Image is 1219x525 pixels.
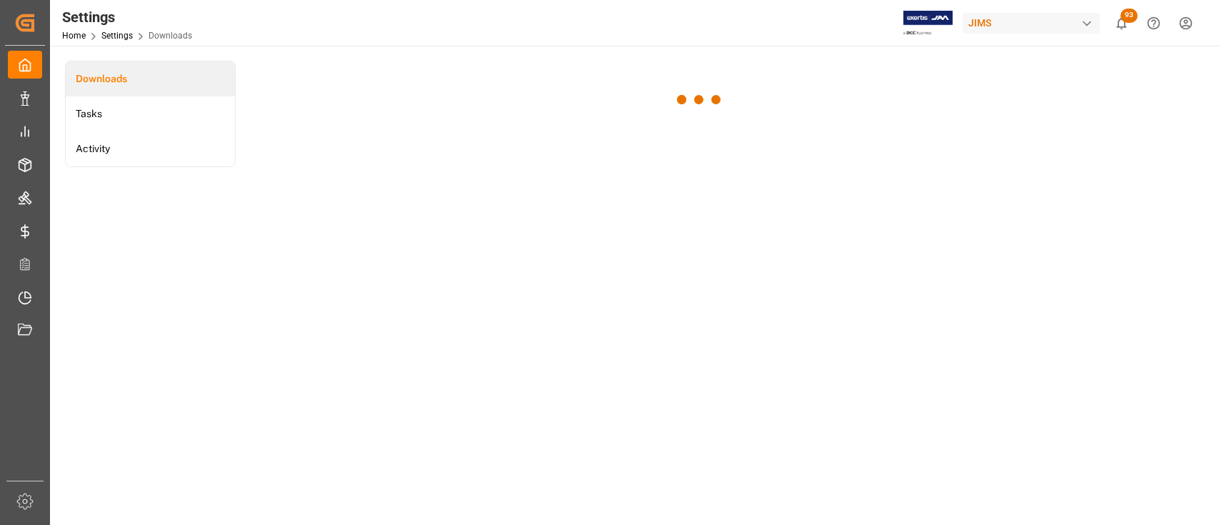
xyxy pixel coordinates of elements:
[1138,7,1170,39] button: Help Center
[963,13,1100,34] div: JIMS
[1120,9,1138,23] span: 93
[101,31,133,41] a: Settings
[1105,7,1138,39] button: show 93 new notifications
[66,131,235,166] a: Activity
[66,61,235,96] a: Downloads
[963,9,1105,36] button: JIMS
[903,11,953,36] img: Exertis%20JAM%20-%20Email%20Logo.jpg_1722504956.jpg
[62,6,192,28] div: Settings
[66,96,235,131] a: Tasks
[62,31,86,41] a: Home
